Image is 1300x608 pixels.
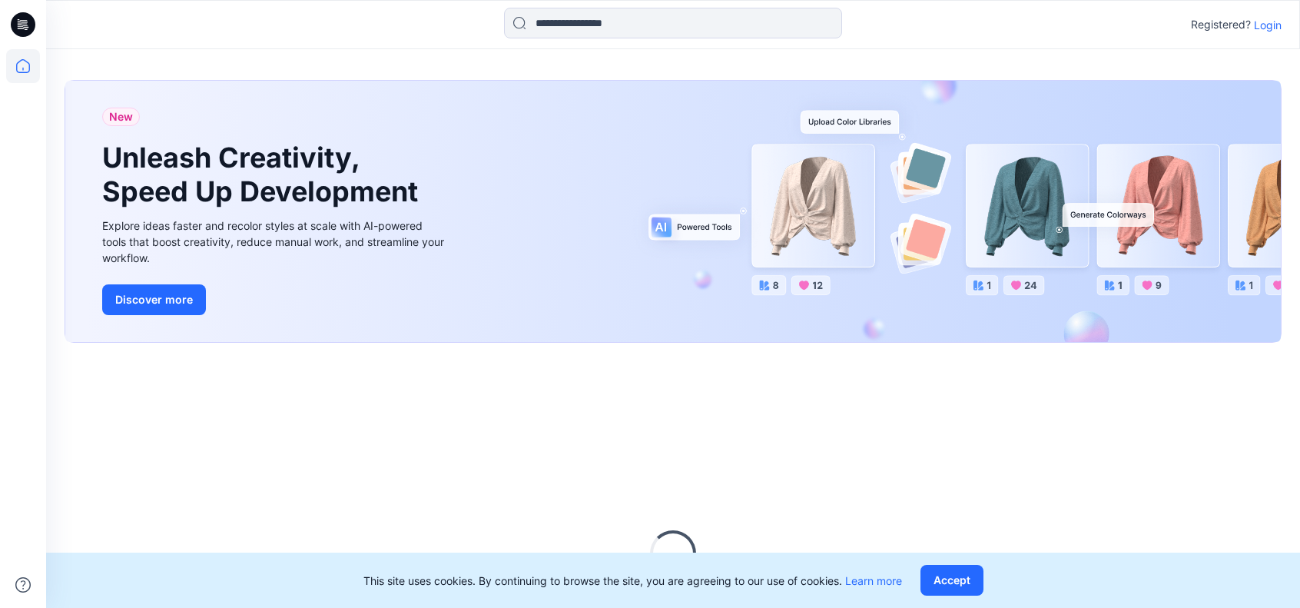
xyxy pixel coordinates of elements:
[102,284,206,315] button: Discover more
[920,565,983,596] button: Accept
[102,218,448,266] div: Explore ideas faster and recolor styles at scale with AI-powered tools that boost creativity, red...
[363,573,902,589] p: This site uses cookies. By continuing to browse the site, you are agreeing to our use of cookies.
[1254,17,1282,33] p: Login
[102,284,448,315] a: Discover more
[109,108,133,126] span: New
[102,141,425,208] h1: Unleash Creativity, Speed Up Development
[845,574,902,587] a: Learn more
[1191,15,1251,34] p: Registered?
